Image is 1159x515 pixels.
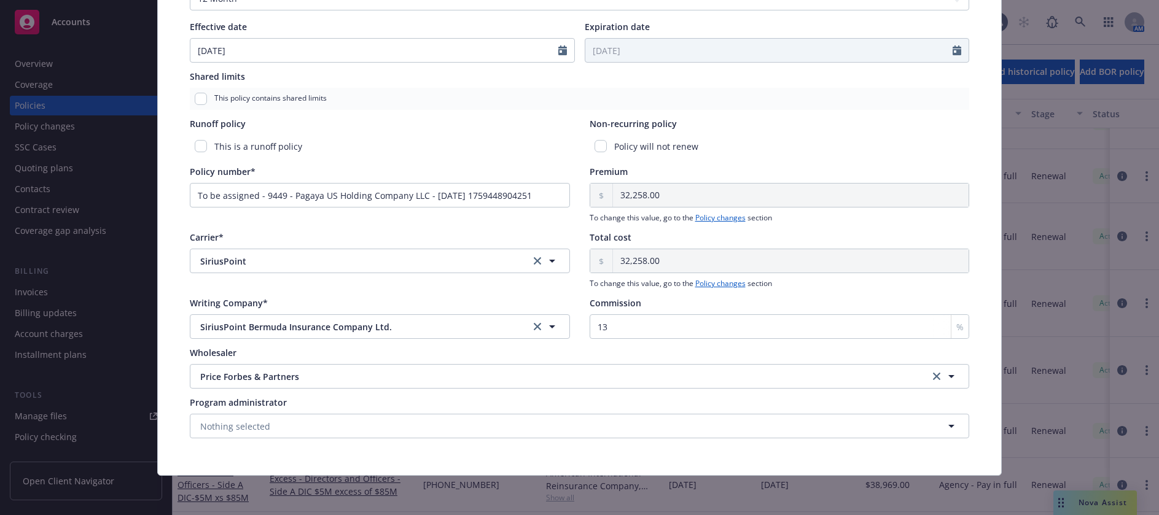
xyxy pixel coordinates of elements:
a: clear selection [530,254,545,268]
a: Policy changes [695,278,746,288]
span: Program administrator [190,397,287,408]
a: clear selection [530,319,545,334]
span: Writing Company* [190,297,268,309]
span: SiriusPoint [200,255,510,268]
span: Policy number* [190,166,256,177]
span: Price Forbes & Partners [200,370,870,383]
span: Runoff policy [190,118,246,130]
span: Nothing selected [200,420,270,433]
button: Nothing selected [190,414,969,438]
span: Carrier* [190,231,224,243]
span: Expiration date [585,21,650,33]
input: 0.00 [613,184,969,207]
div: This policy contains shared limits [190,88,969,110]
span: Total cost [590,231,631,243]
div: This is a runoff policy [190,135,570,158]
span: Premium [590,166,628,177]
span: To change this value, go to the section [590,278,970,289]
svg: Calendar [558,45,567,55]
span: Shared limits [190,71,245,82]
span: Non-recurring policy [590,118,677,130]
span: Wholesaler [190,347,236,358]
span: Effective date [190,21,247,33]
input: MM/DD/YYYY [190,39,558,62]
span: % [956,320,964,333]
button: SiriusPointclear selection [190,249,570,273]
a: clear selection [929,369,944,384]
svg: Calendar [953,45,961,55]
span: Commission [590,297,641,309]
button: SiriusPoint Bermuda Insurance Company Ltd.clear selection [190,314,570,339]
input: MM/DD/YYYY [585,39,953,62]
button: Price Forbes & Partnersclear selection [190,364,969,389]
span: SiriusPoint Bermuda Insurance Company Ltd. [200,320,510,333]
div: Policy will not renew [590,135,970,158]
input: 0.00 [613,249,969,273]
span: To change this value, go to the section [590,212,970,223]
a: Policy changes [695,212,746,223]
